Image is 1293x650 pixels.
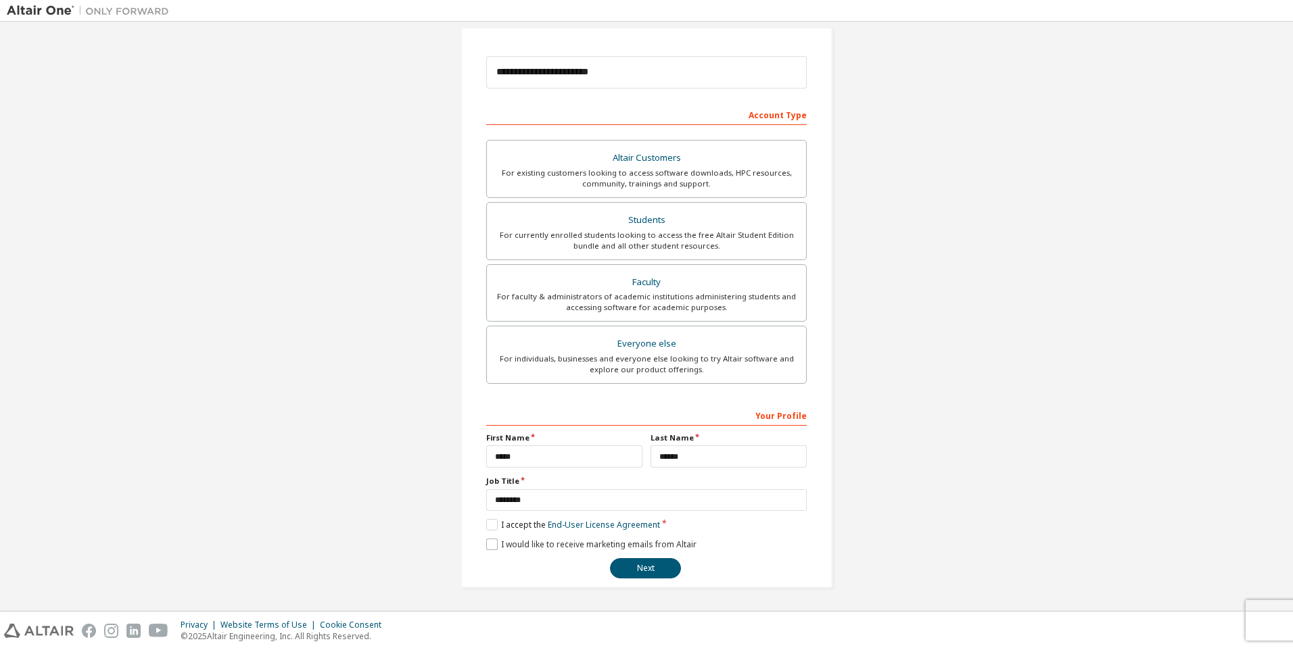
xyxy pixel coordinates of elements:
[149,624,168,638] img: youtube.svg
[495,334,798,353] div: Everyone else
[495,168,798,189] div: For existing customers looking to access software downloads, HPC resources, community, trainings ...
[486,519,660,530] label: I accept the
[486,432,642,443] label: First Name
[651,432,807,443] label: Last Name
[104,624,118,638] img: instagram.svg
[220,620,320,630] div: Website Terms of Use
[126,624,141,638] img: linkedin.svg
[7,4,176,18] img: Altair One
[495,291,798,313] div: For faculty & administrators of academic institutions administering students and accessing softwa...
[320,620,390,630] div: Cookie Consent
[495,353,798,375] div: For individuals, businesses and everyone else looking to try Altair software and explore our prod...
[495,211,798,230] div: Students
[82,624,96,638] img: facebook.svg
[181,620,220,630] div: Privacy
[495,230,798,251] div: For currently enrolled students looking to access the free Altair Student Edition bundle and all ...
[495,273,798,292] div: Faculty
[548,519,660,530] a: End-User License Agreement
[495,149,798,168] div: Altair Customers
[486,404,807,426] div: Your Profile
[486,476,807,486] label: Job Title
[4,624,74,638] img: altair_logo.svg
[610,558,681,578] button: Next
[181,630,390,642] p: © 2025 Altair Engineering, Inc. All Rights Reserved.
[486,539,697,550] label: I would like to receive marketing emails from Altair
[486,103,807,125] div: Account Type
